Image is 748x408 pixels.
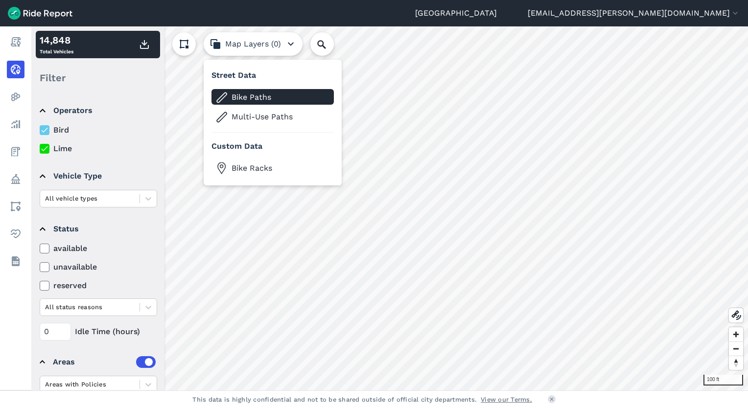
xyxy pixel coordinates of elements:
button: Multi-Use Paths [211,109,334,124]
div: 14,848 [40,33,73,47]
a: Health [7,225,24,243]
input: Search Location or Vehicles [310,32,350,56]
span: Multi-Use Paths [232,111,329,123]
a: Policy [7,170,24,188]
a: [GEOGRAPHIC_DATA] [415,7,497,19]
a: Areas [7,198,24,215]
a: Analyze [7,115,24,133]
summary: Operators [40,97,156,124]
label: reserved [40,280,157,292]
summary: Vehicle Type [40,162,156,190]
div: Total Vehicles [40,33,73,56]
label: unavailable [40,261,157,273]
summary: Areas [40,348,156,376]
button: Bike Racks [211,160,334,176]
h3: Street Data [211,69,334,85]
a: Datasets [7,252,24,270]
summary: Status [40,215,156,243]
img: Ride Report [8,7,72,20]
a: Realtime [7,61,24,78]
button: Zoom out [729,341,743,356]
a: Report [7,33,24,51]
label: available [40,243,157,254]
a: Heatmaps [7,88,24,106]
button: Bike Paths [211,89,334,105]
span: Bike Racks [232,162,329,174]
a: Fees [7,143,24,160]
button: Zoom in [729,327,743,341]
label: Bird [40,124,157,136]
label: Lime [40,143,157,155]
span: Bike Paths [232,91,329,103]
a: View our Terms. [481,395,532,404]
button: Reset bearing to north [729,356,743,370]
h3: Custom Data [211,140,334,156]
button: [EMAIL_ADDRESS][PERSON_NAME][DOMAIN_NAME] [528,7,740,19]
div: Areas [53,356,156,368]
button: Map Layers (0) [204,32,303,56]
div: Filter [36,63,160,93]
canvas: Map [31,26,748,390]
div: Idle Time (hours) [40,323,157,340]
div: 100 ft [703,375,743,385]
